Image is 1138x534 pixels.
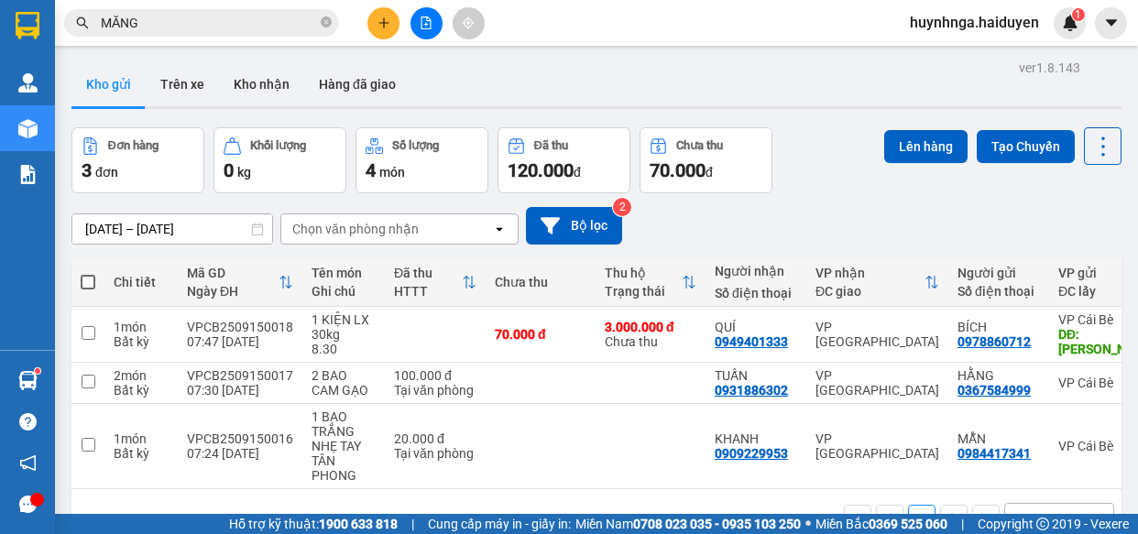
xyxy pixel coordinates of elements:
div: Người gửi [957,266,1040,280]
button: Trên xe [146,62,219,106]
div: 3.000.000 đ [605,320,696,334]
div: VP [GEOGRAPHIC_DATA] [815,320,939,349]
strong: 0708 023 035 - 0935 103 250 [633,517,801,531]
div: Ngày ĐH [187,284,279,299]
th: Toggle SortBy [385,258,486,307]
img: logo-vxr [16,12,39,39]
div: Ghi chú [312,284,376,299]
span: search [76,16,89,29]
div: 1 KIỆN LX 30kg [312,312,376,342]
div: Bất kỳ [114,383,169,398]
div: Chưa thu [676,139,723,152]
div: 0909229953 [715,446,788,461]
img: warehouse-icon [18,371,38,390]
div: Đã thu [394,266,462,280]
img: warehouse-icon [18,119,38,138]
div: HẰNG [957,368,1040,383]
span: plus [378,16,390,29]
div: Mã GD [187,266,279,280]
div: Chi tiết [114,275,169,289]
div: Chưa thu [495,275,586,289]
div: 2 BAO CAM GẠO [312,368,376,398]
div: Chưa thu [605,320,696,349]
th: Toggle SortBy [596,258,706,307]
span: huynhnga.haiduyen [895,11,1054,34]
span: | [961,514,964,534]
button: Lên hàng [884,130,968,163]
input: Tìm tên, số ĐT hoặc mã đơn [101,13,317,33]
div: 0984417341 [957,446,1031,461]
button: Hàng đã giao [304,62,410,106]
div: Người nhận [715,264,797,278]
img: icon-new-feature [1062,15,1078,31]
div: QUÍ [715,320,797,334]
div: ĐC giao [815,284,925,299]
div: VP nhận [815,266,925,280]
span: close-circle [321,15,332,32]
span: Hỗ trợ kỹ thuật: [229,514,398,534]
div: MẪN [957,431,1040,446]
span: 1 [1075,8,1081,21]
div: 20.000 đ [394,431,476,446]
div: Số điện thoại [957,284,1040,299]
span: đơn [95,165,118,180]
span: 70.000 [650,159,706,181]
div: VPCB2509150016 [187,431,293,446]
div: 8.30 [312,342,376,356]
sup: 1 [35,368,40,374]
div: Số lượng [392,139,439,152]
div: Tại văn phòng [394,446,476,461]
span: notification [19,454,37,472]
input: Select a date range. [72,214,272,244]
th: Toggle SortBy [178,258,302,307]
span: | [411,514,414,534]
span: copyright [1036,518,1049,530]
button: 1 [908,505,936,532]
div: 100.000 đ [394,368,476,383]
div: VP [GEOGRAPHIC_DATA] [815,368,939,398]
button: Số lượng4món [356,127,488,193]
span: file-add [420,16,432,29]
div: 10 / trang [1016,509,1073,528]
div: 07:47 [DATE] [187,334,293,349]
div: 07:24 [DATE] [187,446,293,461]
button: Kho gửi [71,62,146,106]
button: Kho nhận [219,62,304,106]
div: BÍCH [957,320,1040,334]
div: TÂN PHONG [312,453,376,483]
div: 0949401333 [715,334,788,349]
div: Chọn văn phòng nhận [292,220,419,238]
div: Thu hộ [605,266,682,280]
span: kg [237,165,251,180]
span: ⚪️ [805,520,811,528]
div: Đơn hàng [108,139,159,152]
span: đ [574,165,581,180]
div: 2 món [114,368,169,383]
span: 120.000 [508,159,574,181]
div: Đã thu [534,139,568,152]
img: warehouse-icon [18,73,38,93]
span: món [379,165,405,180]
span: Miền Bắc [815,514,947,534]
button: aim [453,7,485,39]
strong: 1900 633 818 [319,517,398,531]
sup: 2 [613,198,631,216]
div: 1 món [114,431,169,446]
img: solution-icon [18,165,38,184]
div: Số điện thoại [715,286,797,300]
svg: open [1088,511,1102,526]
div: VP [GEOGRAPHIC_DATA] [815,431,939,461]
div: HTTT [394,284,462,299]
span: close-circle [321,16,332,27]
div: Bất kỳ [114,334,169,349]
div: 07:30 [DATE] [187,383,293,398]
th: Toggle SortBy [806,258,948,307]
span: caret-down [1103,15,1120,31]
div: VPCB2509150018 [187,320,293,334]
div: Trạng thái [605,284,682,299]
button: Khối lượng0kg [213,127,346,193]
button: file-add [410,7,443,39]
span: question-circle [19,413,37,430]
span: message [19,496,37,513]
strong: 0369 525 060 [869,517,947,531]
